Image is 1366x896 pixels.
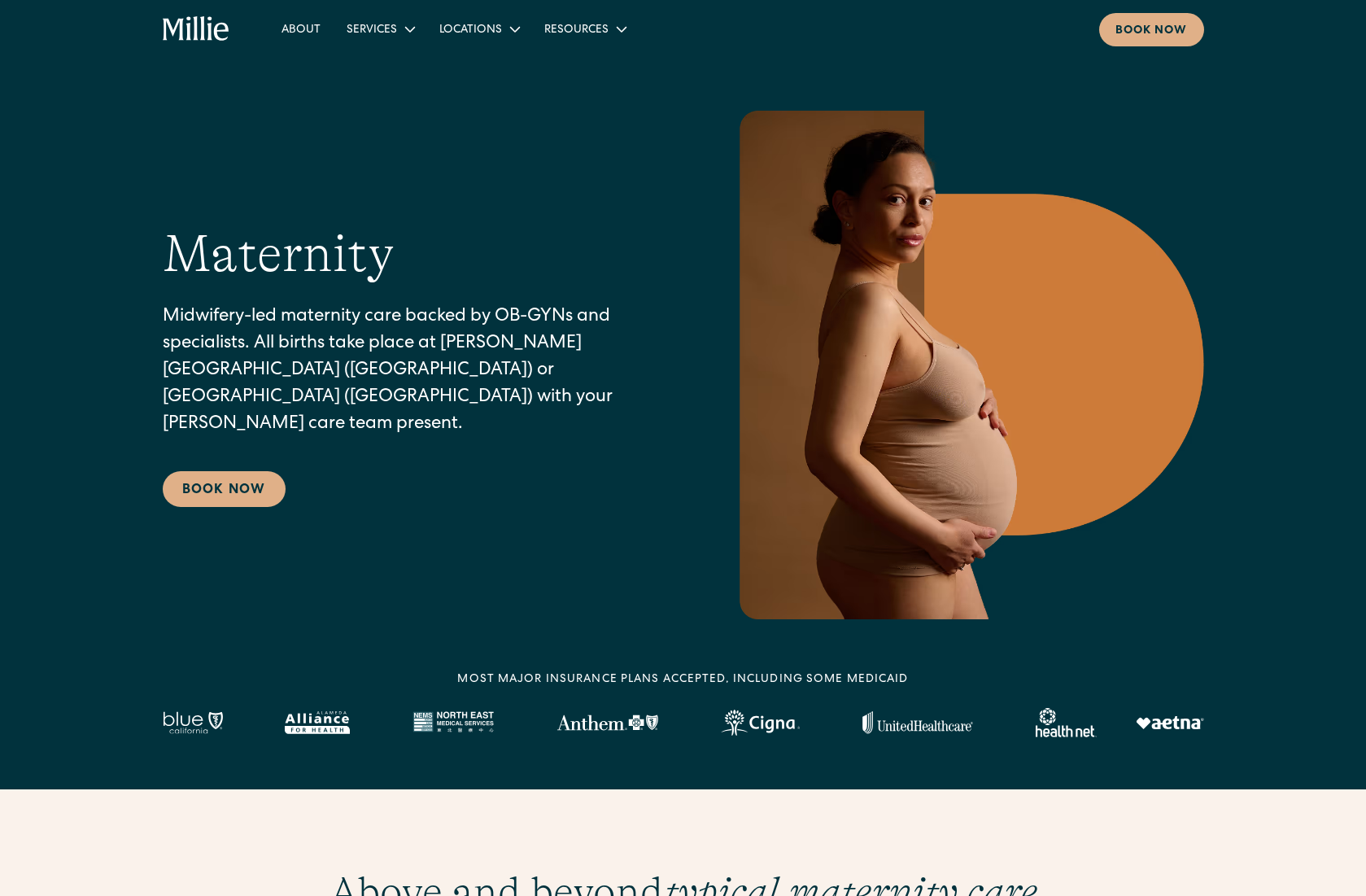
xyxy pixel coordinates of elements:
img: North East Medical Services logo [412,711,494,734]
a: Book Now [163,471,286,507]
img: Blue California logo [163,711,223,734]
p: Midwifery-led maternity care backed by OB-GYNs and specialists. All births take place at [PERSON_... [163,304,664,439]
div: Services [347,22,397,39]
h1: Maternity [163,223,394,286]
a: Book now [1099,13,1204,46]
img: United Healthcare logo [862,711,973,734]
a: home [163,16,230,42]
img: Cigna logo [721,710,800,736]
img: Aetna logo [1136,716,1204,729]
img: Anthem Logo [556,715,658,731]
div: Resources [544,22,609,39]
img: Alameda Alliance logo [285,711,349,734]
div: Locations [439,22,502,39]
div: Resources [531,15,638,42]
div: Locations [426,15,531,42]
img: Pregnant woman in neutral underwear holding her belly, standing in profile against a warm-toned g... [729,111,1204,619]
div: Services [334,15,426,42]
div: Book now [1115,23,1188,40]
a: About [268,15,334,42]
img: Healthnet logo [1036,708,1097,737]
div: MOST MAJOR INSURANCE PLANS ACCEPTED, INCLUDING some MEDICAID [457,671,908,688]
